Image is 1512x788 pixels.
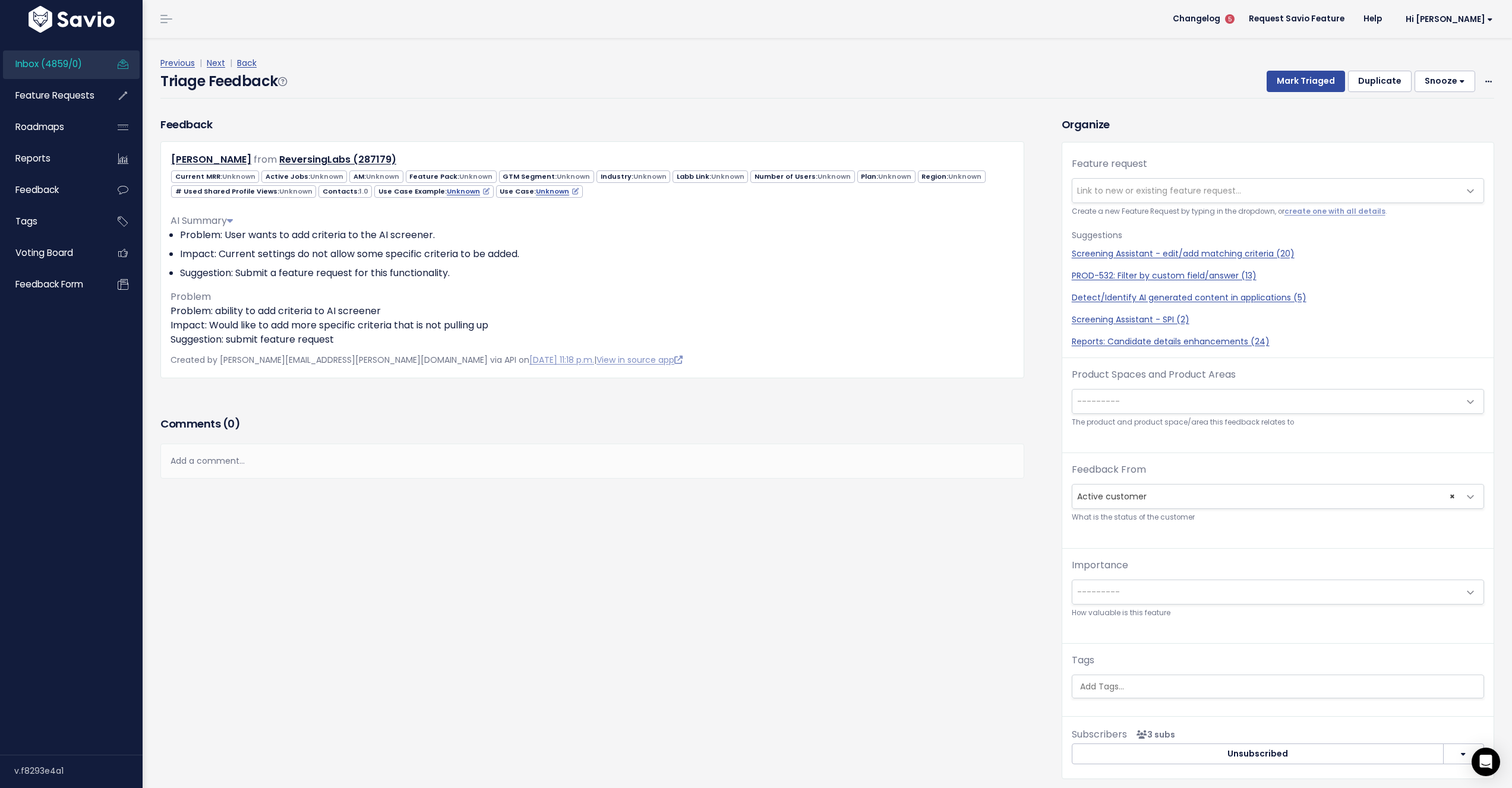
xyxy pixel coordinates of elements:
[254,153,277,166] span: from
[1072,653,1094,667] label: Tags
[310,172,343,181] span: Unknown
[1072,607,1484,619] small: How valuable is this feature
[878,172,911,181] span: Unknown
[15,58,82,70] span: Inbox (4859/0)
[1239,10,1354,28] a: Request Savio Feature
[1077,185,1241,197] span: Link to new or existing feature request...
[459,172,493,181] span: Unknown
[180,228,1014,242] li: Problem: User wants to add criteria to the AI screener.
[596,170,670,183] span: Industry:
[160,116,212,132] h3: Feedback
[1072,314,1484,326] a: Screening Assistant - SPI (2)
[180,266,1014,280] li: Suggestion: Submit a feature request for this functionality.
[171,185,316,198] span: # Used Shared Profile Views:
[14,755,143,786] div: v.f8293e4a1
[160,71,286,92] h4: Triage Feedback
[857,170,916,183] span: Plan:
[1077,395,1120,407] span: ---------
[447,186,490,196] a: Unknown
[918,170,986,183] span: Region:
[359,186,368,196] span: 1.0
[15,183,59,196] span: Feedback
[1072,484,1484,509] span: Active customer
[1072,248,1484,260] a: Screening Assistant - edit/add matching criteria (20)
[1284,207,1385,216] a: create one with all details
[1072,485,1460,508] span: Active customer
[496,185,583,198] span: Use Case:
[1225,14,1235,24] span: 5
[1072,558,1128,572] label: Importance
[536,186,579,196] a: Unknown
[711,172,744,181] span: Unknown
[160,444,1024,479] div: Add a comment...
[1132,729,1175,740] span: <p><strong>Subscribers</strong><br><br> - Darragh O'Sullivan<br> - Annie Prevezanou<br> - Mariann...
[171,354,683,366] span: Created by [PERSON_NAME][EMAIL_ADDRESS][PERSON_NAME][DOMAIN_NAME] via API on |
[948,172,981,181] span: Unknown
[1072,228,1484,243] p: Suggestions
[529,354,594,366] a: [DATE] 11:18 p.m.
[3,145,99,172] a: Reports
[1072,368,1236,382] label: Product Spaces and Product Areas
[237,57,257,69] a: Back
[817,172,851,181] span: Unknown
[279,153,396,166] a: ReversingLabs (287179)
[1075,681,1483,693] input: Add Tags...
[1072,743,1444,765] button: Unsubscribed
[1072,292,1484,304] a: Detect/Identify AI generated content in applications (5)
[26,6,118,33] img: logo-white.9d6f32f41409.svg
[374,185,493,198] span: Use Case Example:
[207,57,225,69] a: Next
[633,172,667,181] span: Unknown
[1391,10,1502,29] a: Hi [PERSON_NAME]
[3,271,99,298] a: Feedback form
[1406,15,1493,24] span: Hi [PERSON_NAME]
[15,152,50,164] span: Reports
[3,208,99,235] a: Tags
[171,214,233,227] span: AI Summary
[3,176,99,204] a: Feedback
[3,239,99,267] a: Voting Board
[197,57,204,69] span: |
[1348,71,1412,92] button: Duplicate
[1072,727,1127,741] span: Subscribers
[406,170,497,183] span: Feature Pack:
[1072,416,1484,429] small: The product and product space/area this feedback relates to
[180,247,1014,261] li: Impact: Current settings do not allow some specific criteria to be added.
[228,57,235,69] span: |
[1267,71,1345,92] button: Mark Triaged
[171,153,251,166] a: [PERSON_NAME]
[1062,116,1494,132] h3: Organize
[261,170,347,183] span: Active Jobs:
[1072,157,1147,171] label: Feature request
[15,89,94,102] span: Feature Requests
[1077,586,1120,598] span: ---------
[15,246,73,259] span: Voting Board
[171,304,1014,347] p: Problem: ability to add criteria to AI screener Impact: Would like to add more specific criteria ...
[3,113,99,141] a: Roadmaps
[750,170,854,183] span: Number of Users:
[1354,10,1391,28] a: Help
[15,121,64,133] span: Roadmaps
[499,170,594,183] span: GTM Segment:
[1072,511,1484,524] small: What is the status of the customer
[366,172,399,181] span: Unknown
[349,170,403,183] span: AM:
[160,57,195,69] a: Previous
[15,215,37,227] span: Tags
[279,186,312,196] span: Unknown
[1072,463,1146,477] label: Feedback From
[228,416,235,431] span: 0
[1450,485,1455,508] span: ×
[1072,336,1484,348] a: Reports: Candidate details enhancements (24)
[557,172,590,181] span: Unknown
[673,170,748,183] span: Labb Link:
[596,354,683,366] a: View in source app
[1472,748,1500,776] div: Open Intercom Messenger
[1173,15,1220,23] span: Changelog
[3,82,99,109] a: Feature Requests
[3,50,99,78] a: Inbox (4859/0)
[1072,205,1484,218] small: Create a new Feature Request by typing in the dropdown, or .
[318,185,372,198] span: Contacts:
[1072,270,1484,282] a: PROD-532: Filter by custom field/answer (13)
[171,290,211,303] span: Problem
